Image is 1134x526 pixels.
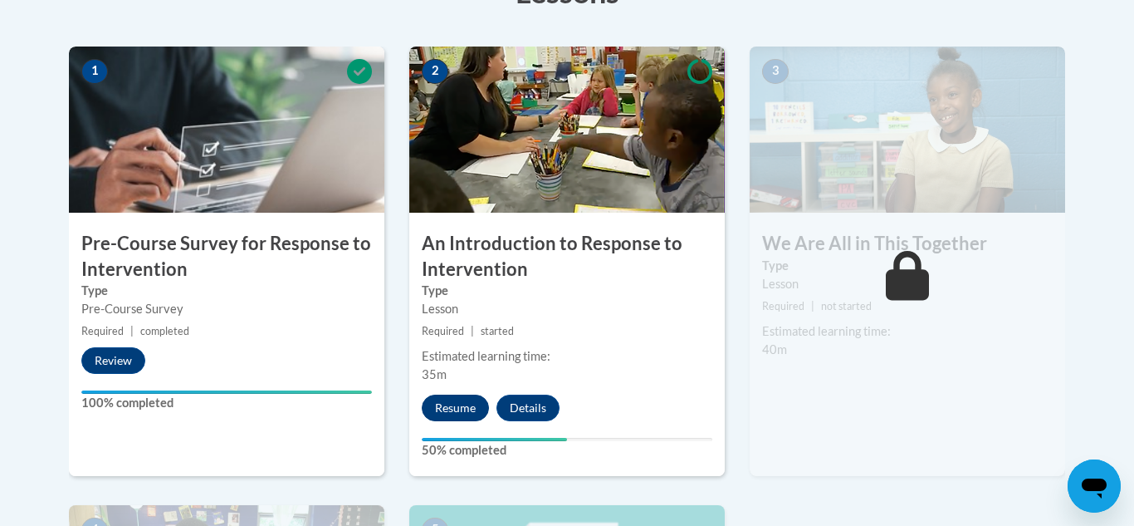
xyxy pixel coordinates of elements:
[422,438,567,441] div: Your progress
[422,300,712,318] div: Lesson
[81,391,372,394] div: Your progress
[471,325,474,337] span: |
[811,300,814,312] span: |
[81,282,372,300] label: Type
[481,325,514,337] span: started
[762,59,789,84] span: 3
[69,47,384,213] img: Course Image
[69,231,384,283] h3: Pre-Course Survey for Response to Intervention
[81,300,372,318] div: Pre-Course Survey
[130,325,134,337] span: |
[821,300,872,312] span: not started
[762,342,787,356] span: 40m
[409,47,725,213] img: Course Image
[409,231,725,283] h3: An Introduction to Response to Intervention
[496,395,560,421] button: Details
[1068,460,1121,513] iframe: Button to launch messaging window
[422,325,464,337] span: Required
[422,59,448,84] span: 2
[81,347,145,374] button: Review
[81,394,372,412] label: 100% completed
[140,325,189,337] span: completed
[762,300,804,312] span: Required
[81,59,108,84] span: 1
[422,367,447,381] span: 35m
[422,441,712,460] label: 50% completed
[762,322,1053,341] div: Estimated learning time:
[81,325,124,337] span: Required
[422,282,712,300] label: Type
[422,395,489,421] button: Resume
[762,257,1053,275] label: Type
[762,275,1053,293] div: Lesson
[750,231,1065,257] h3: We Are All in This Together
[422,347,712,366] div: Estimated learning time:
[750,47,1065,213] img: Course Image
